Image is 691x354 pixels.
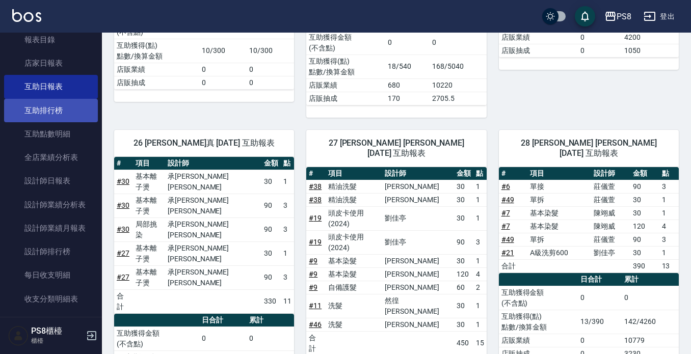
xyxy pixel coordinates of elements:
td: 2705.5 [430,92,487,105]
td: 互助獲得(點) 點數/換算金額 [499,310,578,334]
td: 0 [430,31,487,55]
td: 0 [247,76,294,89]
td: 18/540 [385,55,430,78]
a: #6 [501,182,510,190]
td: 0 [247,63,294,76]
a: #38 [309,182,322,190]
th: 金額 [261,157,281,170]
a: 設計師排行榜 [4,240,98,263]
td: 1 [473,180,487,193]
td: 170 [385,92,430,105]
th: # [499,167,527,180]
td: 120 [454,267,473,281]
button: 客戶管理 [4,315,98,341]
td: 30 [454,318,473,331]
th: 點 [473,167,487,180]
td: [PERSON_NAME] [382,281,454,294]
td: 互助獲得金額 (不含點) [499,286,578,310]
td: 承[PERSON_NAME][PERSON_NAME] [165,170,261,194]
td: 承[PERSON_NAME][PERSON_NAME] [165,217,261,241]
td: [PERSON_NAME] [382,254,454,267]
td: 30 [261,241,281,265]
td: 頭皮卡使用(2024) [326,206,383,230]
td: 合計 [499,259,527,273]
a: #46 [309,320,322,329]
a: #7 [501,222,510,230]
td: 基本染髮 [326,267,383,281]
td: 30 [454,180,473,193]
table: a dense table [306,18,486,105]
th: 項目 [133,157,165,170]
td: 承[PERSON_NAME][PERSON_NAME] [165,265,261,289]
td: 基本離子燙 [133,241,165,265]
a: #27 [117,249,129,257]
td: 120 [630,220,659,233]
a: #49 [501,235,514,243]
td: 基本染髮 [527,206,592,220]
button: PS8 [600,6,635,27]
td: 互助獲得金額 (不含點) [114,326,199,350]
td: 單接 [527,180,592,193]
table: a dense table [114,2,294,90]
a: 設計師業績分析表 [4,193,98,216]
td: 30 [454,294,473,318]
a: #38 [309,196,322,204]
p: 櫃檯 [31,336,83,345]
a: 報表目錄 [4,28,98,51]
table: a dense table [114,157,294,314]
a: 全店業績分析表 [4,146,98,169]
span: 26 [PERSON_NAME]真 [DATE] 互助報表 [126,138,282,148]
td: 4200 [622,31,679,44]
a: #30 [117,225,129,233]
td: 合計 [114,289,133,313]
td: 1 [659,246,679,259]
td: 3 [473,230,487,254]
td: 單拆 [527,233,592,246]
button: save [575,6,595,26]
td: 洗髮 [326,318,383,331]
a: 互助日報表 [4,75,98,98]
td: 莊儀萱 [591,233,630,246]
td: 莊儀萱 [591,180,630,193]
td: 莊儀萱 [591,193,630,206]
th: 項目 [326,167,383,180]
td: 1 [473,254,487,267]
th: # [306,167,325,180]
a: #21 [501,249,514,257]
th: 設計師 [382,167,454,180]
td: 洗髮 [326,294,383,318]
td: 陳翊威 [591,206,630,220]
td: 0 [199,63,247,76]
td: 90 [454,230,473,254]
td: 1 [659,206,679,220]
h5: PS8櫃檯 [31,326,83,336]
img: Person [8,325,29,346]
td: 1 [473,318,487,331]
td: 0 [385,31,430,55]
a: #9 [309,270,317,278]
a: 設計師日報表 [4,169,98,193]
td: 30 [454,254,473,267]
th: 設計師 [165,157,261,170]
td: 2 [473,281,487,294]
a: #7 [501,209,510,217]
span: 27 [PERSON_NAME] [PERSON_NAME][DATE] 互助報表 [318,138,474,158]
td: 3 [659,233,679,246]
td: 680 [385,78,430,92]
img: Logo [12,9,41,22]
td: 基本離子燙 [133,194,165,217]
td: 0 [578,31,622,44]
td: 基本離子燙 [133,265,165,289]
td: 168/5040 [430,55,487,78]
td: 30 [630,246,659,259]
table: a dense table [499,167,679,273]
td: 精油洗髮 [326,180,383,193]
a: 互助排行榜 [4,99,98,122]
td: 90 [261,194,281,217]
td: 店販業績 [306,78,385,92]
td: 13 [659,259,679,273]
td: 自備護髮 [326,281,383,294]
td: 互助獲得(點) 點數/換算金額 [114,39,199,63]
td: 基本染髮 [527,220,592,233]
td: 10220 [430,78,487,92]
